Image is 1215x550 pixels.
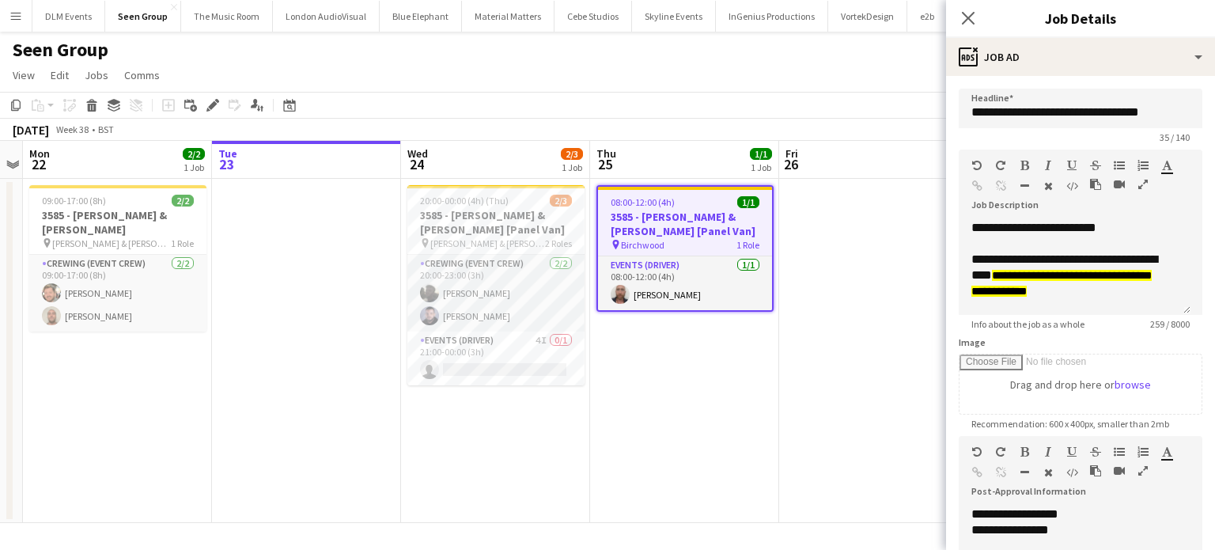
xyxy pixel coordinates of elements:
[621,239,664,251] span: Birchwood
[946,38,1215,76] div: Job Ad
[598,256,772,310] app-card-role: Events (Driver)1/108:00-12:00 (4h)[PERSON_NAME]
[611,196,675,208] span: 08:00-12:00 (4h)
[1090,159,1101,172] button: Strikethrough
[598,210,772,238] h3: 3585 - [PERSON_NAME] & [PERSON_NAME] [Panel Van]
[1066,446,1077,458] button: Underline
[407,332,585,385] app-card-role: Events (Driver)4I0/121:00-00:00 (3h)
[555,1,632,32] button: Cebe Studios
[29,255,206,332] app-card-role: Crewing (Event Crew)2/209:00-17:00 (8h)[PERSON_NAME][PERSON_NAME]
[1019,159,1030,172] button: Bold
[1137,318,1202,330] span: 259 / 8000
[959,418,1182,430] span: Recommendation: 600 x 400px, smaller than 2mb
[1161,446,1172,458] button: Text Color
[596,185,774,312] app-job-card: 08:00-12:00 (4h)1/13585 - [PERSON_NAME] & [PERSON_NAME] [Panel Van] Birchwood1 RoleEvents (Driver...
[420,195,509,207] span: 20:00-00:00 (4h) (Thu)
[118,65,166,85] a: Comms
[1043,159,1054,172] button: Italic
[736,239,759,251] span: 1 Role
[1066,180,1077,192] button: HTML Code
[462,1,555,32] button: Material Matters
[1137,465,1149,477] button: Fullscreen
[550,195,572,207] span: 2/3
[995,446,1006,458] button: Redo
[1043,180,1054,192] button: Clear Formatting
[6,65,41,85] a: View
[1019,446,1030,458] button: Bold
[785,146,798,161] span: Fri
[751,161,771,173] div: 1 Job
[13,122,49,138] div: [DATE]
[971,446,982,458] button: Undo
[946,8,1215,28] h3: Job Details
[32,1,105,32] button: DLM Events
[407,185,585,385] app-job-card: 20:00-00:00 (4h) (Thu)2/33585 - [PERSON_NAME] & [PERSON_NAME] [Panel Van] [PERSON_NAME] & [PERSON...
[29,185,206,332] app-job-card: 09:00-17:00 (8h)2/23585 - [PERSON_NAME] & [PERSON_NAME] [PERSON_NAME] & [PERSON_NAME]1 RoleCrewin...
[1137,178,1149,191] button: Fullscreen
[98,123,114,135] div: BST
[184,161,204,173] div: 1 Job
[27,155,50,173] span: 22
[430,237,545,249] span: [PERSON_NAME] & [PERSON_NAME]
[78,65,115,85] a: Jobs
[1147,131,1202,143] span: 35 / 140
[783,155,798,173] span: 26
[216,155,237,173] span: 23
[172,195,194,207] span: 2/2
[29,208,206,237] h3: 3585 - [PERSON_NAME] & [PERSON_NAME]
[632,1,716,32] button: Skyline Events
[407,255,585,332] app-card-role: Crewing (Event Crew)2/220:00-23:00 (3h)[PERSON_NAME][PERSON_NAME]
[1043,446,1054,458] button: Italic
[561,148,583,160] span: 2/3
[273,1,380,32] button: London AudioVisual
[545,237,572,249] span: 2 Roles
[828,1,907,32] button: VortekDesign
[594,155,616,173] span: 25
[218,146,237,161] span: Tue
[750,148,772,160] span: 1/1
[1019,180,1030,192] button: Horizontal Line
[405,155,428,173] span: 24
[959,318,1097,330] span: Info about the job as a whole
[1114,178,1125,191] button: Insert video
[971,159,982,172] button: Undo
[1114,159,1125,172] button: Unordered List
[52,237,171,249] span: [PERSON_NAME] & [PERSON_NAME]
[181,1,273,32] button: The Music Room
[52,123,92,135] span: Week 38
[1137,446,1149,458] button: Ordered List
[407,208,585,237] h3: 3585 - [PERSON_NAME] & [PERSON_NAME] [Panel Van]
[907,1,948,32] button: e2b
[716,1,828,32] button: InGenius Productions
[105,1,181,32] button: Seen Group
[124,68,160,82] span: Comms
[1066,159,1077,172] button: Underline
[1090,465,1101,477] button: Paste as plain text
[1066,466,1077,479] button: HTML Code
[1161,159,1172,172] button: Text Color
[85,68,108,82] span: Jobs
[13,38,108,62] h1: Seen Group
[380,1,462,32] button: Blue Elephant
[737,196,759,208] span: 1/1
[596,146,616,161] span: Thu
[995,159,1006,172] button: Redo
[1090,178,1101,191] button: Paste as plain text
[407,146,428,161] span: Wed
[13,68,35,82] span: View
[562,161,582,173] div: 1 Job
[1114,465,1125,477] button: Insert video
[1137,159,1149,172] button: Ordered List
[42,195,106,207] span: 09:00-17:00 (8h)
[171,237,194,249] span: 1 Role
[1019,466,1030,479] button: Horizontal Line
[51,68,69,82] span: Edit
[29,146,50,161] span: Mon
[1043,466,1054,479] button: Clear Formatting
[44,65,75,85] a: Edit
[1114,446,1125,458] button: Unordered List
[183,148,205,160] span: 2/2
[1090,446,1101,458] button: Strikethrough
